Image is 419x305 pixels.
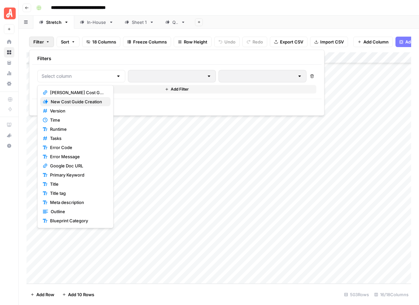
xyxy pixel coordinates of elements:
button: Row Height [174,37,212,47]
button: Export CSV [270,37,307,47]
span: Import CSV [320,39,344,45]
div: 503 Rows [341,289,372,300]
span: Primary Keyword [50,172,105,178]
button: Import CSV [310,37,348,47]
div: In-House [87,19,106,25]
span: Title tag [50,190,105,196]
span: Google Doc URL [50,162,105,169]
span: Title [50,181,105,187]
span: Add Filter [171,86,189,92]
div: Filters [32,53,322,65]
span: Add Column [363,39,389,45]
a: Home [4,37,14,47]
span: Export CSV [280,39,303,45]
a: AirOps Academy [4,120,14,130]
a: In-House [74,16,119,29]
a: Stretch [33,16,74,29]
button: Undo [214,37,240,47]
div: QA [172,19,178,25]
button: Sort [57,37,79,47]
span: 18 Columns [92,39,116,45]
button: Workspace: Angi [4,5,14,22]
span: Freeze Columns [133,39,167,45]
a: Your Data [4,58,14,68]
span: [PERSON_NAME] Cost Guide URL [50,89,105,96]
a: Settings [4,78,14,89]
button: Help + Support [4,141,14,151]
button: Filter [29,37,54,47]
span: Runtime [50,126,105,132]
span: Time [50,117,105,123]
span: New Cost Guide Creation [51,98,105,105]
a: QA [160,16,191,29]
span: Version [50,108,105,114]
span: Sort [61,39,69,45]
span: Row Height [184,39,207,45]
a: Sheet 1 [119,16,160,29]
div: Filter [29,50,324,116]
span: Add Row [36,291,54,298]
button: Add 10 Rows [58,289,98,300]
button: What's new? [4,130,14,141]
button: Freeze Columns [123,37,171,47]
a: Usage [4,68,14,78]
div: 16/18 Columns [372,289,411,300]
img: Angi Logo [4,8,16,19]
button: Add Column [353,37,393,47]
span: Add 10 Rows [68,291,94,298]
span: Tasks [50,135,105,142]
span: Filter [33,39,44,45]
button: Add Row [26,289,58,300]
input: Select column [42,73,113,79]
button: Redo [242,37,267,47]
button: Add Filter [37,85,316,93]
div: Sheet 1 [132,19,147,25]
span: Outline [51,208,105,215]
span: Error Code [50,144,105,151]
span: Blueprint Category [50,217,105,224]
span: Undo [224,39,236,45]
button: 18 Columns [82,37,120,47]
a: Browse [4,47,14,58]
div: Stretch [46,19,61,25]
span: Meta description [50,199,105,206]
span: Redo [253,39,263,45]
span: Error Message [50,153,105,160]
